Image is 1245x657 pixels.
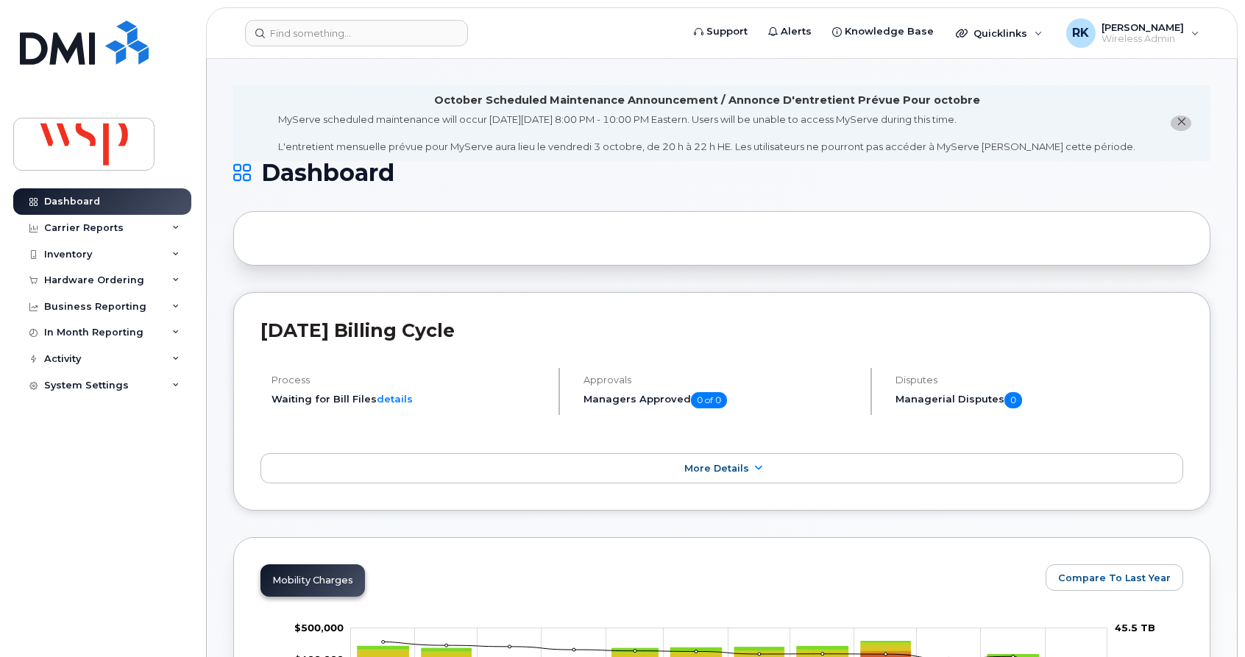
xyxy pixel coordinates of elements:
h5: Managers Approved [584,392,858,408]
h4: Process [272,374,546,386]
h4: Approvals [584,374,858,386]
a: details [377,393,413,405]
button: close notification [1171,116,1191,131]
button: Compare To Last Year [1046,564,1183,591]
tspan: 45.5 TB [1115,622,1155,633]
span: 0 [1004,392,1022,408]
g: $0 [294,622,344,633]
span: More Details [684,463,749,474]
span: 0 of 0 [691,392,727,408]
h5: Managerial Disputes [895,392,1183,408]
div: October Scheduled Maintenance Announcement / Annonce D'entretient Prévue Pour octobre [434,93,980,108]
div: MyServe scheduled maintenance will occur [DATE][DATE] 8:00 PM - 10:00 PM Eastern. Users will be u... [278,113,1135,154]
span: Dashboard [261,162,394,184]
h4: Disputes [895,374,1183,386]
li: Waiting for Bill Files [272,392,546,406]
tspan: $500,000 [294,622,344,633]
span: Compare To Last Year [1058,571,1171,585]
h2: [DATE] Billing Cycle [260,319,1183,341]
